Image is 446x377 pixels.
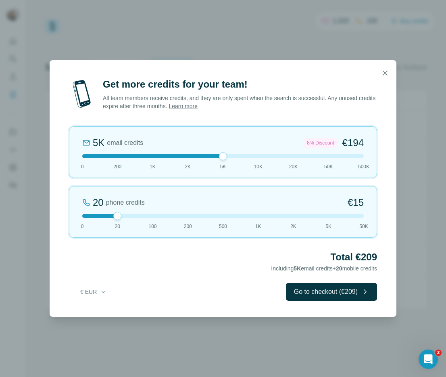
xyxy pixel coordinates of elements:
[148,223,156,230] span: 100
[106,198,145,207] span: phone credits
[115,223,120,230] span: 20
[348,196,364,209] span: €15
[81,163,84,170] span: 0
[294,265,301,272] span: 5K
[93,196,104,209] div: 20
[419,350,438,369] iframe: Intercom live chat
[325,223,331,230] span: 5K
[184,223,192,230] span: 200
[255,223,261,230] span: 1K
[359,223,368,230] span: 50K
[286,283,377,301] button: Go to checkout (€209)
[220,163,226,170] span: 5K
[107,138,143,148] span: email credits
[342,136,364,149] span: €194
[435,350,442,356] span: 2
[290,223,296,230] span: 2K
[254,163,263,170] span: 10K
[69,251,377,264] h2: Total €209
[219,223,227,230] span: 500
[271,265,377,272] span: Including email credits + mobile credits
[336,265,342,272] span: 20
[113,163,121,170] span: 200
[75,285,112,299] button: € EUR
[324,163,333,170] span: 50K
[304,138,336,148] div: 8% Discount
[93,136,104,149] div: 5K
[289,163,298,170] span: 20K
[185,163,191,170] span: 2K
[103,94,377,110] p: All team members receive credits, and they are only spent when the search is successful. Any unus...
[81,223,84,230] span: 0
[169,103,198,109] a: Learn more
[150,163,156,170] span: 1K
[69,78,95,110] img: mobile-phone
[358,163,369,170] span: 500K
